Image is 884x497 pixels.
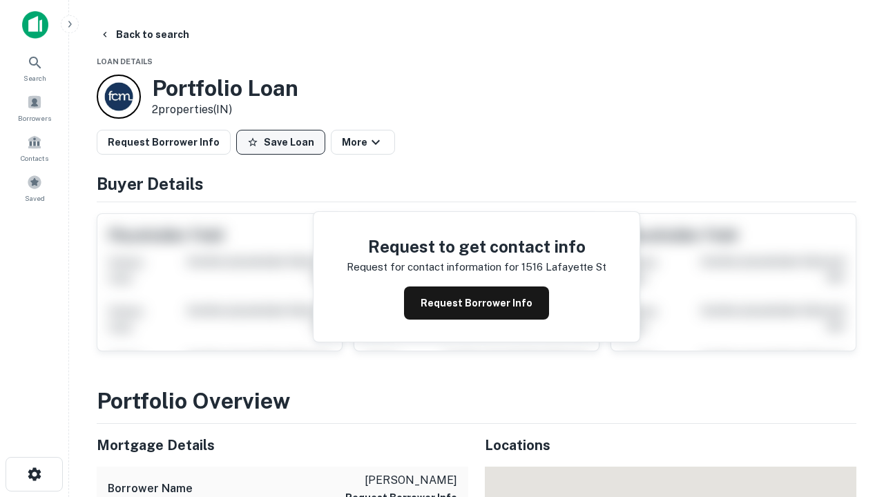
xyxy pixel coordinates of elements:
button: Request Borrower Info [97,130,231,155]
span: Saved [25,193,45,204]
span: Loan Details [97,57,153,66]
h3: Portfolio Loan [152,75,298,101]
h6: Borrower Name [108,480,193,497]
span: Contacts [21,153,48,164]
p: 2 properties (IN) [152,101,298,118]
span: Search [23,72,46,84]
h4: Request to get contact info [347,234,606,259]
iframe: Chat Widget [815,342,884,409]
a: Contacts [4,129,65,166]
p: Request for contact information for [347,259,519,275]
button: Request Borrower Info [404,286,549,320]
a: Saved [4,169,65,206]
img: capitalize-icon.png [22,11,48,39]
h3: Portfolio Overview [97,384,856,418]
a: Search [4,49,65,86]
span: Borrowers [18,113,51,124]
p: [PERSON_NAME] [345,472,457,489]
p: 1516 lafayette st [521,259,606,275]
h4: Buyer Details [97,171,856,196]
h5: Mortgage Details [97,435,468,456]
button: Back to search [94,22,195,47]
button: Save Loan [236,130,325,155]
h5: Locations [485,435,856,456]
a: Borrowers [4,89,65,126]
button: More [331,130,395,155]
